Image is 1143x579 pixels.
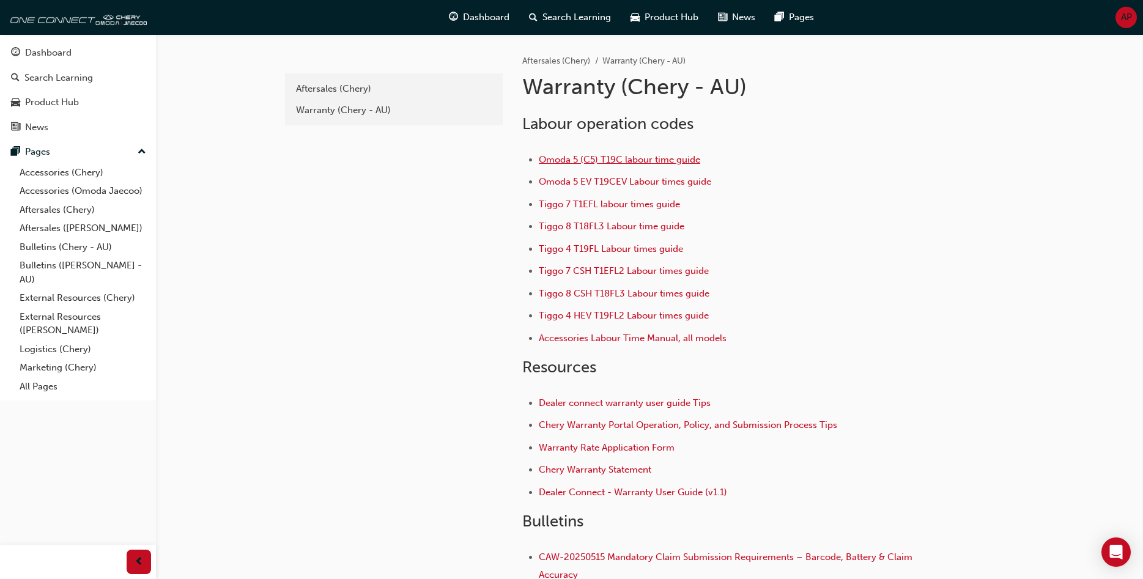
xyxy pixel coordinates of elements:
span: Resources [522,358,596,377]
a: Aftersales ([PERSON_NAME]) [15,219,151,238]
button: DashboardSearch LearningProduct HubNews [5,39,151,141]
a: search-iconSearch Learning [519,5,621,30]
a: Logistics (Chery) [15,340,151,359]
a: Warranty Rate Application Form [539,442,675,453]
span: search-icon [11,73,20,84]
span: prev-icon [135,555,144,570]
span: car-icon [11,97,20,108]
a: Tiggo 4 HEV T19FL2 Labour times guide [539,310,709,321]
a: Tiggo 8 T18FL3 Labour time guide [539,221,684,232]
a: Tiggo 8 CSH T18FL3 Labour times guide [539,288,709,299]
span: AP [1121,10,1132,24]
a: Dealer connect warranty user guide Tips [539,397,711,408]
span: Product Hub [645,10,698,24]
a: Product Hub [5,91,151,114]
span: pages-icon [11,147,20,158]
a: car-iconProduct Hub [621,5,708,30]
span: news-icon [718,10,727,25]
a: guage-iconDashboard [439,5,519,30]
button: AP [1115,7,1137,28]
a: Omoda 5 (C5) T19C labour time guide [539,154,700,165]
button: Pages [5,141,151,163]
a: Chery Warranty Portal Operation, Policy, and Submission Process Tips [539,419,837,430]
li: Warranty (Chery - AU) [602,54,686,68]
img: oneconnect [6,5,147,29]
span: guage-icon [11,48,20,59]
a: pages-iconPages [765,5,824,30]
a: Tiggo 7 T1EFL labour times guide [539,199,680,210]
a: Warranty (Chery - AU) [290,100,498,121]
a: Dashboard [5,42,151,64]
span: news-icon [11,122,20,133]
a: Accessories Labour Time Manual, all models [539,333,727,344]
span: News [732,10,755,24]
div: Dashboard [25,46,72,60]
a: Omoda 5 EV T19CEV Labour times guide [539,176,711,187]
a: Aftersales (Chery) [290,78,498,100]
div: Open Intercom Messenger [1101,537,1131,567]
a: Aftersales (Chery) [15,201,151,219]
a: Search Learning [5,67,151,89]
span: Labour operation codes [522,114,694,133]
a: News [5,116,151,139]
span: Bulletins [522,512,583,531]
span: guage-icon [449,10,458,25]
a: Chery Warranty Statement [539,464,651,475]
a: Tiggo 4 T19FL Labour times guide [539,243,683,254]
a: Dealer Connect - Warranty User Guide (v1.1) [539,487,727,498]
div: Search Learning [24,71,93,85]
span: Search Learning [542,10,611,24]
a: External Resources ([PERSON_NAME]) [15,308,151,340]
a: news-iconNews [708,5,765,30]
a: Marketing (Chery) [15,358,151,377]
span: Pages [789,10,814,24]
div: News [25,120,48,135]
a: External Resources (Chery) [15,289,151,308]
span: Dashboard [463,10,509,24]
a: Accessories (Omoda Jaecoo) [15,182,151,201]
span: up-icon [138,144,146,160]
span: search-icon [529,10,538,25]
div: Pages [25,145,50,159]
a: Tiggo 7 CSH T1EFL2 Labour times guide [539,265,709,276]
span: pages-icon [775,10,784,25]
div: Product Hub [25,95,79,109]
span: car-icon [631,10,640,25]
a: All Pages [15,377,151,396]
div: Aftersales (Chery) [296,82,492,96]
a: Bulletins ([PERSON_NAME] - AU) [15,256,151,289]
h1: Warranty (Chery - AU) [522,73,923,100]
div: Warranty (Chery - AU) [296,103,492,117]
a: Accessories (Chery) [15,163,151,182]
a: Aftersales (Chery) [522,56,590,66]
a: Bulletins (Chery - AU) [15,238,151,257]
